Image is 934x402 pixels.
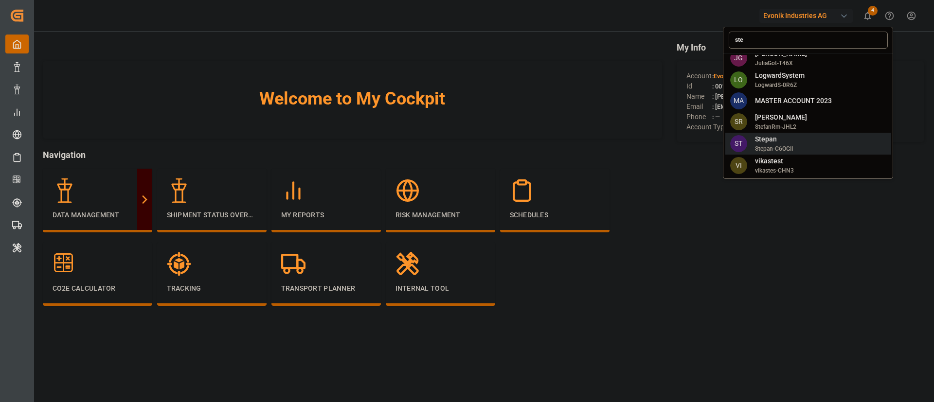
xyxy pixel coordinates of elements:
span: [PERSON_NAME] [755,112,807,122]
span: SR [730,113,747,130]
span: LO [730,71,747,88]
span: MA [730,92,747,109]
span: vikastes-CHN3 [755,166,794,175]
span: Stepan [755,134,793,144]
span: Stepan-C6OGII [755,144,793,153]
input: Search an account... [729,32,888,49]
span: MASTER ACCOUNT 2023 [755,96,832,106]
span: StefanRm-JHL2 [755,122,807,131]
span: JuliaGot-T46X [755,59,807,68]
span: JG [730,50,747,67]
span: LogwardSystem [755,70,805,81]
span: VI [730,157,747,174]
span: ST [730,135,747,152]
span: vikastest [755,156,794,166]
span: LogwardS-0R6Z [755,81,805,89]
